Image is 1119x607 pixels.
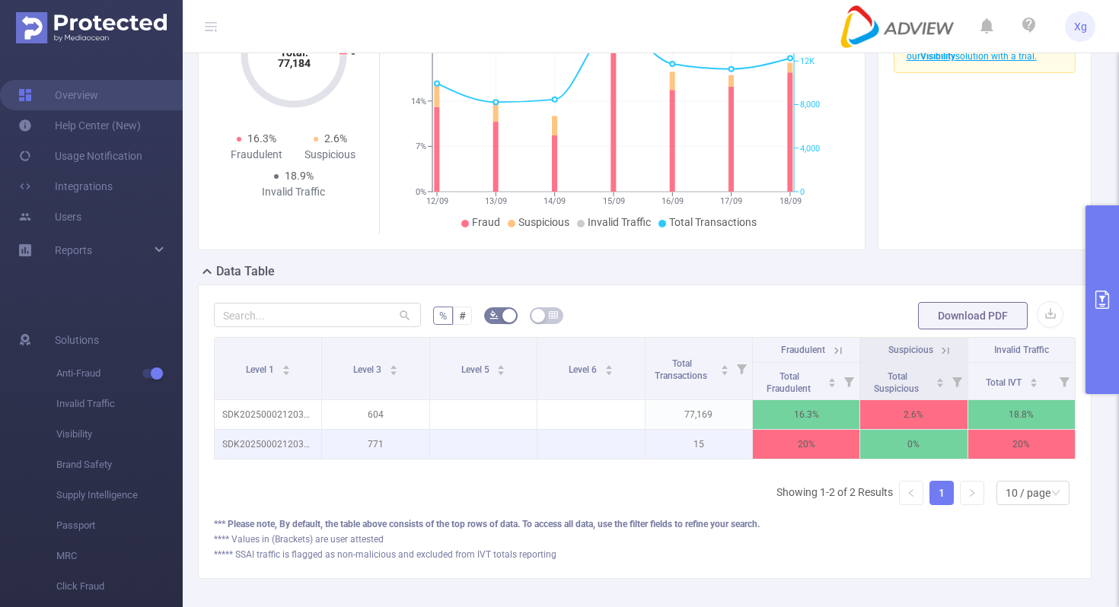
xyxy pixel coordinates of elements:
i: icon: left [907,488,916,497]
b: Visibility [920,51,955,62]
a: Users [18,202,81,232]
span: Invalid Traffic [994,345,1049,355]
p: 0% [860,430,967,459]
a: Help Center (New) [18,110,141,141]
i: icon: caret-up [604,363,613,367]
div: Fraudulent [220,147,294,163]
p: SDK20250002120306w5pydm03i74ddtf [215,430,321,459]
tspan: 0% [416,187,426,197]
div: Sort [827,376,837,385]
p: 604 [322,400,429,429]
span: Brand Safety [56,450,183,480]
tspan: 77,184 [277,57,310,69]
tspan: 13/09 [484,196,506,206]
i: icon: down [1051,488,1060,499]
div: Sort [496,363,505,372]
i: icon: caret-up [828,376,837,380]
span: Total Transactions [655,358,709,381]
i: icon: caret-up [936,376,944,380]
i: icon: caret-up [497,363,505,367]
i: icon: caret-down [604,369,613,373]
tspan: 4,000 [800,144,820,154]
span: Fraudulent [781,345,825,355]
span: Visibility [56,419,183,450]
i: Filter menu [731,338,752,399]
i: icon: caret-down [389,369,397,373]
p: 20% [968,430,1075,459]
div: ***** SSAI traffic is flagged as non-malicious and excluded from IVT totals reporting [214,548,1076,561]
tspan: 17/09 [720,196,742,206]
span: Level 3 [353,364,384,375]
tspan: 0 [800,187,805,197]
i: icon: table [549,310,558,319]
span: Level 6 [569,364,599,375]
tspan: 14/09 [544,196,566,206]
a: Overview [18,80,98,110]
p: 16.3% [753,400,859,429]
p: 15 [646,430,752,459]
span: % [439,310,447,322]
button: Download PDF [918,302,1028,329]
span: Total Suspicious [874,371,921,394]
li: 1 [929,481,954,505]
span: Invalid Traffic [588,216,651,228]
span: # [459,310,466,322]
div: Sort [936,376,945,385]
div: **** Values in (Brackets) are user attested [214,532,1076,546]
span: Supply Intelligence [56,480,183,510]
i: icon: caret-down [282,369,290,373]
span: Passport [56,510,183,541]
p: 77,169 [646,400,752,429]
li: Next Page [960,481,984,505]
p: 18.8% [968,400,1075,429]
i: icon: right [968,488,977,497]
span: Invalid Traffic [56,389,183,419]
span: 16.3% [247,132,276,145]
img: Protected Media [16,12,167,43]
a: Integrations [18,171,113,202]
p: 20% [753,430,859,459]
i: icon: caret-down [936,381,944,386]
i: icon: caret-up [389,363,397,367]
i: Filter menu [946,363,968,399]
tspan: 7% [416,142,426,152]
tspan: 12K [800,56,815,66]
i: icon: caret-down [497,369,505,373]
tspan: 12/09 [426,196,448,206]
span: Reports [55,244,92,256]
div: *** Please note, By default, the table above consists of the top rows of data. To access all data... [214,517,1076,531]
i: icon: caret-down [828,381,837,386]
tspan: 16/09 [661,196,683,206]
div: Suspicious [294,147,368,163]
div: Sort [1029,376,1038,385]
p: 2.6% [860,400,967,429]
span: 2.6% [324,132,347,145]
i: icon: bg-colors [489,310,499,319]
span: Fraud [472,216,500,228]
span: 18.9% [285,170,314,182]
div: Sort [389,363,398,372]
a: 1 [930,481,953,504]
a: Usage Notification [18,141,142,171]
li: Showing 1-2 of 2 Results [776,481,893,505]
div: Sort [720,363,729,372]
div: Invalid Traffic [257,184,330,200]
i: icon: caret-up [282,363,290,367]
span: Solutions [55,325,99,355]
i: icon: caret-down [720,369,728,373]
tspan: 8,000 [800,100,820,110]
div: Sort [604,363,614,372]
p: 771 [322,430,429,459]
span: Suspicious [518,216,569,228]
li: Previous Page [899,481,923,505]
span: Total Transactions [669,216,757,228]
span: Anti-Fraud [56,358,183,389]
tspan: 14% [411,97,426,106]
span: MRC [56,541,183,571]
tspan: 15/09 [602,196,624,206]
span: Total Fraudulent [767,371,813,394]
i: Filter menu [838,363,859,399]
span: Total IVT [986,377,1024,388]
tspan: 18/09 [779,196,801,206]
span: Level 5 [461,364,492,375]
